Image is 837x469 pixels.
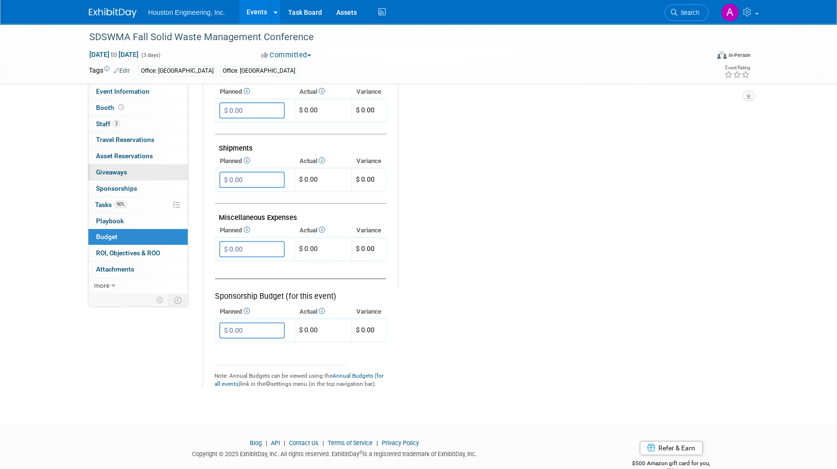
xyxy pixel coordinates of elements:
span: Booth not reserved yet [117,104,126,111]
a: more [88,278,188,294]
a: API [271,439,280,447]
span: ROI, Objectives & ROO [96,249,160,257]
span: Sponsorships [96,185,137,192]
a: Tasks90% [88,197,188,213]
span: $ 0.00 [356,106,375,114]
a: Sponsorships [88,181,188,196]
td: Tags [89,65,129,76]
img: ExhibitDay [89,8,137,18]
a: Travel Reservations [88,132,188,148]
span: Staff [96,120,120,128]
a: Privacy Policy [382,439,419,447]
div: Office: [GEOGRAPHIC_DATA] [138,66,216,76]
span: 3 [113,120,120,127]
th: Variance [352,224,386,237]
td: $ 0.00 [295,319,352,342]
a: Contact Us [289,439,319,447]
a: Booth [88,100,188,116]
span: | [263,439,269,447]
span: Houston Engineering, Inc. [148,9,225,16]
div: Event Rating [724,65,750,70]
a: Blog [250,439,262,447]
img: Ali Ringheimer [721,3,739,22]
th: Actual [295,305,352,318]
span: $ 0.00 [356,175,375,183]
span: Budget [96,233,118,240]
div: SDSWMA Fall Solid Waste Management Conference [86,29,694,46]
div: Note: Annual Budgets can be viewed using the link in the settings menu (in the top navigation bar). [215,367,386,388]
div: Event Format [652,50,751,64]
a: Search [665,4,708,21]
td: Personalize Event Tab Strip [152,294,169,306]
span: Playbook [96,217,124,225]
div: Sponsorship Budget (for this event) [215,278,386,302]
a: Refer & Earn [640,441,703,455]
span: Booth [96,104,126,111]
th: Variance [352,305,386,318]
div: _______________________________________________________ [215,359,386,367]
span: Search [677,9,699,16]
span: (3 days) [140,52,161,58]
div: In-Person [728,52,751,59]
td: $ 0.00 [295,168,352,192]
a: Event Information [88,84,188,99]
div: Copyright © 2025 ExhibitDay, Inc. All rights reserved. ExhibitDay is a registered trademark of Ex... [89,447,580,458]
div: Office: [GEOGRAPHIC_DATA] [220,66,298,76]
button: Committed [258,50,315,60]
th: Planned [215,305,295,318]
a: Giveaways [88,164,188,180]
span: Giveaways [96,168,127,176]
span: | [374,439,380,447]
th: Variance [352,154,386,168]
td: $ 0.00 [295,99,352,122]
a: Staff3 [88,116,188,132]
a: Terms of Service [328,439,373,447]
a: Edit [114,67,129,74]
td: Toggle Event Tabs [169,294,188,306]
span: [DATE] [DATE] [89,50,139,59]
span: $ 0.00 [356,245,375,252]
a: ROI, Objectives & ROO [88,245,188,261]
th: Actual [295,154,352,168]
span: Travel Reservations [96,136,154,143]
th: Actual [295,224,352,237]
a: Asset Reservations [88,148,188,164]
span: | [320,439,326,447]
span: more [94,282,109,289]
th: Planned [215,224,295,237]
a: Playbook [88,213,188,229]
a: Attachments [88,262,188,277]
img: Format-Inperson.png [717,51,727,59]
span: | [281,439,288,447]
th: Variance [352,85,386,98]
td: $ 0.00 [295,238,352,261]
th: Actual [295,85,352,98]
td: Miscellaneous Expenses [215,204,386,224]
sup: ® [359,450,363,455]
td: Shipments [215,134,386,155]
span: 90% [114,201,127,208]
span: Event Information [96,87,150,95]
span: to [109,51,118,58]
th: Planned [215,85,295,98]
span: $ 0.00 [356,326,375,334]
a: Budget [88,229,188,245]
span: Attachments [96,265,134,273]
span: Tasks [95,201,127,208]
th: Planned [215,154,295,168]
span: Asset Reservations [96,152,153,160]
